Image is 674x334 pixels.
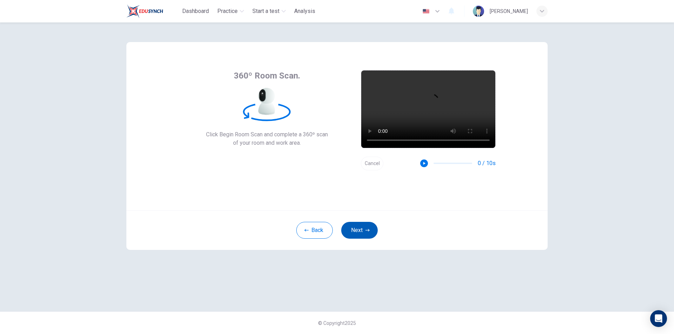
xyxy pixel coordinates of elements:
span: Practice [217,7,238,15]
span: 360º Room Scan. [234,70,300,81]
span: Dashboard [182,7,209,15]
button: Start a test [250,5,289,18]
a: Train Test logo [126,4,179,18]
span: of your room and work area. [206,139,328,147]
button: Practice [214,5,247,18]
span: Start a test [252,7,279,15]
span: © Copyright 2025 [318,320,356,326]
button: Dashboard [179,5,212,18]
img: en [422,9,430,14]
img: Profile picture [473,6,484,17]
button: Back [296,222,333,239]
div: [PERSON_NAME] [490,7,528,15]
span: 0 / 10s [478,159,496,168]
button: Cancel [361,157,383,170]
div: Open Intercom Messenger [650,310,667,327]
button: Analysis [291,5,318,18]
button: Next [341,222,378,239]
span: Click Begin Room Scan and complete a 360º scan [206,130,328,139]
img: Train Test logo [126,4,163,18]
span: Analysis [294,7,315,15]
